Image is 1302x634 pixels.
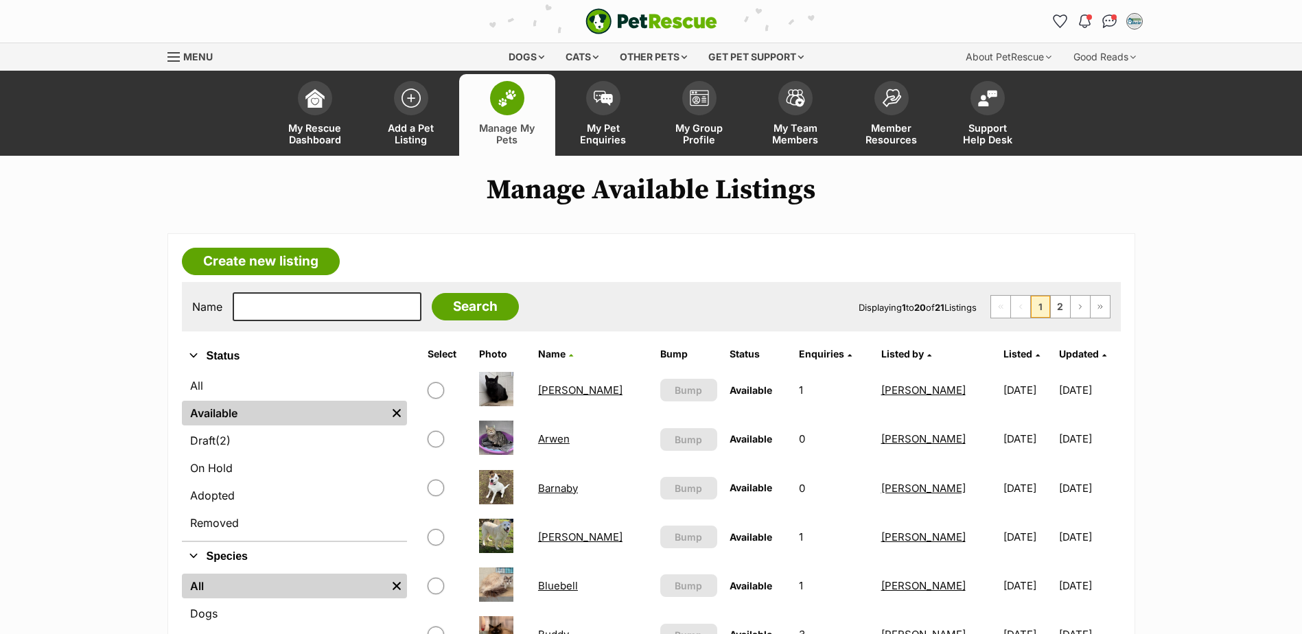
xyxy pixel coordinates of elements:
[957,122,1019,145] span: Support Help Desk
[1049,10,1071,32] a: Favourites
[305,89,325,108] img: dashboard-icon-eb2f2d2d3e046f16d808141f083e7271f6b2e854fb5c12c21221c1fb7104beca.svg
[799,348,852,360] a: Enquiries
[386,401,407,425] a: Remove filter
[538,579,578,592] a: Bluebell
[594,91,613,106] img: pet-enquiries-icon-7e3ad2cf08bfb03b45e93fb7055b45f3efa6380592205ae92323e6603595dc1f.svg
[1124,10,1146,32] button: My account
[610,43,697,71] div: Other pets
[538,348,566,360] span: Name
[182,483,407,508] a: Adopted
[1059,513,1119,561] td: [DATE]
[730,433,772,445] span: Available
[765,122,826,145] span: My Team Members
[182,371,407,541] div: Status
[799,348,844,360] span: translation missing: en.admin.listings.index.attributes.enquiries
[1079,14,1090,28] img: notifications-46538b983faf8c2785f20acdc204bb7945ddae34d4c08c2a6579f10ce5e182be.svg
[216,432,231,449] span: (2)
[192,301,222,313] label: Name
[675,481,702,495] span: Bump
[881,432,966,445] a: [PERSON_NAME]
[786,89,805,107] img: team-members-icon-5396bd8760b3fe7c0b43da4ab00e1e3bb1a5d9ba89233759b79545d2d3fc5d0d.svg
[793,415,874,462] td: 0
[675,530,702,544] span: Bump
[556,43,608,71] div: Cats
[182,456,407,480] a: On Hold
[861,122,922,145] span: Member Resources
[844,74,940,156] a: Member Resources
[998,366,1058,414] td: [DATE]
[538,384,623,397] a: [PERSON_NAME]
[182,248,340,275] a: Create new listing
[747,74,844,156] a: My Team Members
[859,302,977,313] span: Displaying to of Listings
[386,574,407,598] a: Remove filter
[675,383,702,397] span: Bump
[881,482,966,495] a: [PERSON_NAME]
[978,90,997,106] img: help-desk-icon-fdf02630f3aa405de69fd3d07c3f3aa587a6932b1a1747fa1d2bba05be0121f9.svg
[1064,43,1146,71] div: Good Reads
[1059,415,1119,462] td: [DATE]
[474,343,531,365] th: Photo
[498,89,517,107] img: manage-my-pets-icon-02211641906a0b7f246fdf0571729dbe1e7629f14944591b6c1af311fb30b64b.svg
[881,579,966,592] a: [PERSON_NAME]
[935,302,944,313] strong: 21
[585,8,717,34] a: PetRescue
[1003,348,1032,360] span: Listed
[1071,296,1090,318] a: Next page
[998,513,1058,561] td: [DATE]
[538,530,623,543] a: [PERSON_NAME]
[499,43,554,71] div: Dogs
[730,482,772,493] span: Available
[881,530,966,543] a: [PERSON_NAME]
[990,295,1111,318] nav: Pagination
[882,89,901,107] img: member-resources-icon-8e73f808a243e03378d46382f2149f9095a855e16c252ad45f914b54edf8863c.svg
[793,465,874,512] td: 0
[902,302,906,313] strong: 1
[730,531,772,543] span: Available
[182,373,407,398] a: All
[1031,296,1050,318] span: Page 1
[660,379,717,401] button: Bump
[402,89,421,108] img: add-pet-listing-icon-0afa8454b4691262ce3f59096e99ab1cd57d4a30225e0717b998d2c9b9846f56.svg
[690,90,709,106] img: group-profile-icon-3fa3cf56718a62981997c0bc7e787c4b2cf8bcc04b72c1350f741eb67cf2f40e.svg
[182,548,407,565] button: Species
[998,415,1058,462] td: [DATE]
[881,348,931,360] a: Listed by
[1099,10,1121,32] a: Conversations
[538,432,570,445] a: Arwen
[699,43,813,71] div: Get pet support
[1051,296,1070,318] a: Page 2
[182,601,407,626] a: Dogs
[724,343,792,365] th: Status
[669,122,730,145] span: My Group Profile
[1074,10,1096,32] button: Notifications
[459,74,555,156] a: Manage My Pets
[1102,14,1117,28] img: chat-41dd97257d64d25036548639549fe6c8038ab92f7586957e7f3b1b290dea8141.svg
[432,293,519,320] input: Search
[881,348,924,360] span: Listed by
[182,401,386,425] a: Available
[675,578,702,593] span: Bump
[182,347,407,365] button: Status
[675,432,702,447] span: Bump
[998,562,1058,609] td: [DATE]
[284,122,346,145] span: My Rescue Dashboard
[585,8,717,34] img: logo-e224e6f780fb5917bec1dbf3a21bbac754714ae5b6737aabdf751b685950b380.svg
[182,574,386,598] a: All
[182,428,407,453] a: Draft
[730,580,772,591] span: Available
[1059,562,1119,609] td: [DATE]
[422,343,472,365] th: Select
[1059,348,1106,360] a: Updated
[555,74,651,156] a: My Pet Enquiries
[660,526,717,548] button: Bump
[793,513,874,561] td: 1
[476,122,538,145] span: Manage My Pets
[1059,366,1119,414] td: [DATE]
[1091,296,1110,318] a: Last page
[1128,14,1141,28] img: Alicia franklin profile pic
[940,74,1036,156] a: Support Help Desk
[793,366,874,414] td: 1
[660,428,717,451] button: Bump
[914,302,926,313] strong: 20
